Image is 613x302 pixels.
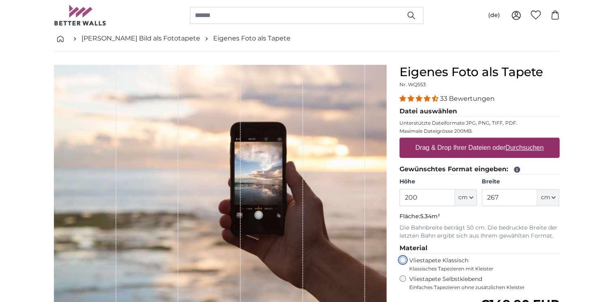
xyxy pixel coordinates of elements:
label: Vliestapete Klassisch [409,257,553,272]
label: Höhe [399,178,477,186]
p: Die Bahnbreite beträgt 50 cm. Die bedruckte Breite der letzten Bahn ergibt sich aus Ihrem gewählt... [399,224,560,240]
span: cm [540,194,550,202]
button: (de) [482,8,506,23]
label: Vliestapete Selbstklebend [409,275,560,291]
legend: Material [399,243,560,253]
span: Klassisches Tapezieren mit Kleister [409,266,553,272]
u: Durchsuchen [505,144,543,151]
span: 33 Bewertungen [440,95,495,102]
button: cm [537,189,559,206]
span: 4.33 stars [399,95,440,102]
span: Einfaches Tapezieren ohne zusätzlichen Kleister [409,284,560,291]
nav: breadcrumbs [54,26,560,52]
a: Eigenes Foto als Tapete [213,34,290,43]
span: cm [458,194,468,202]
img: Betterwalls [54,5,107,26]
legend: Datei auswählen [399,106,560,117]
span: Nr. WQ553 [399,81,426,87]
span: 5.34m² [420,213,440,220]
p: Fläche: [399,213,560,221]
legend: Gewünschtes Format eingeben: [399,164,560,174]
label: Drag & Drop Ihrer Dateien oder [412,140,547,156]
a: [PERSON_NAME] Bild als Fototapete [81,34,200,43]
label: Breite [482,178,559,186]
p: Maximale Dateigrösse 200MB. [399,128,560,134]
h1: Eigenes Foto als Tapete [399,65,560,79]
button: cm [455,189,477,206]
p: Unterstützte Dateiformate JPG, PNG, TIFF, PDF. [399,120,560,126]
